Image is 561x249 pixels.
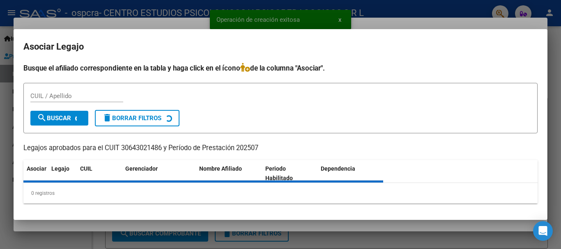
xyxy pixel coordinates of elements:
h4: Busque el afiliado correspondiente en la tabla y haga click en el ícono de la columna "Asociar". [23,63,538,73]
button: Borrar Filtros [95,110,179,126]
mat-icon: delete [102,113,112,123]
button: Buscar [30,111,88,126]
span: Periodo Habilitado [265,165,293,181]
h2: Asociar Legajo [23,39,538,55]
span: Dependencia [321,165,355,172]
datatable-header-cell: CUIL [77,160,122,187]
datatable-header-cell: Dependencia [317,160,384,187]
span: Nombre Afiliado [199,165,242,172]
span: Legajo [51,165,69,172]
span: CUIL [80,165,92,172]
datatable-header-cell: Gerenciador [122,160,196,187]
span: Gerenciador [125,165,158,172]
span: Borrar Filtros [102,114,161,122]
div: 0 registros [23,183,538,203]
p: Legajos aprobados para el CUIT 30643021486 y Período de Prestación 202507 [23,143,538,153]
mat-icon: search [37,113,47,123]
datatable-header-cell: Periodo Habilitado [262,160,317,187]
span: Asociar [27,165,46,172]
div: Open Intercom Messenger [533,221,553,241]
datatable-header-cell: Asociar [23,160,48,187]
datatable-header-cell: Legajo [48,160,77,187]
span: Buscar [37,114,71,122]
datatable-header-cell: Nombre Afiliado [196,160,262,187]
